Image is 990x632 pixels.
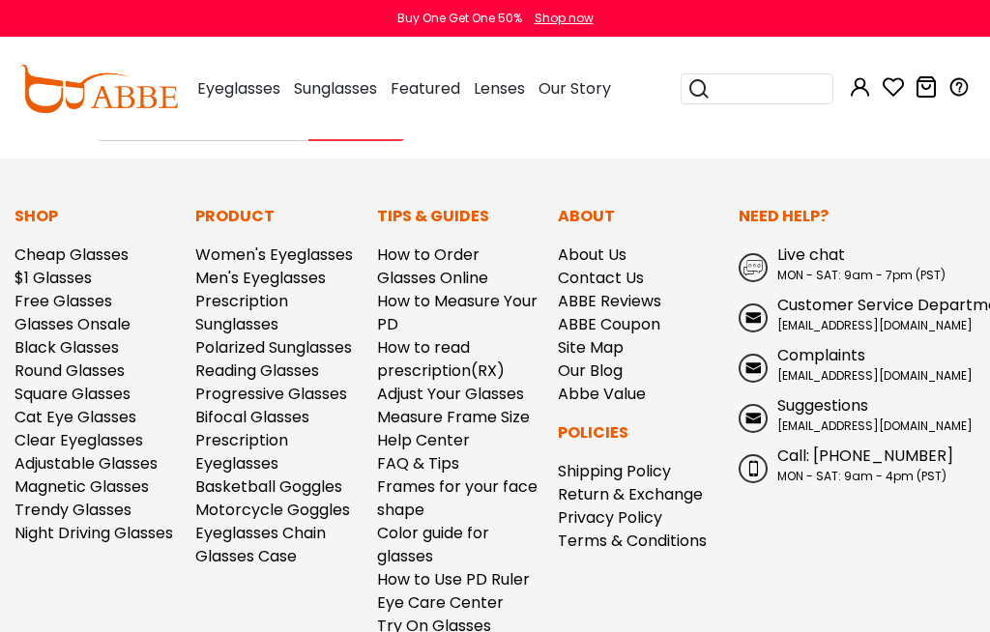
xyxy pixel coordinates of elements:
[739,344,975,385] a: Complaints [EMAIL_ADDRESS][DOMAIN_NAME]
[558,359,623,382] a: Our Blog
[558,460,671,482] a: Shipping Policy
[391,77,460,100] span: Featured
[377,475,538,521] a: Frames for your face shape
[777,417,973,434] span: [EMAIL_ADDRESS][DOMAIN_NAME]
[777,317,973,333] span: [EMAIL_ADDRESS][DOMAIN_NAME]
[535,10,594,27] div: Shop now
[294,77,377,100] span: Sunglasses
[15,452,158,474] a: Adjustable Glasses
[195,522,326,544] a: Eyeglasses Chain
[15,244,129,266] a: Cheap Glasses
[739,244,975,284] a: Live chat MON - SAT: 9am - 7pm (PST)
[377,290,538,335] a: How to Measure Your PD
[377,452,459,474] a: FAQ & Tips
[777,267,946,283] span: MON - SAT: 9am - 7pm (PST)
[15,336,119,359] a: Black Glasses
[377,429,470,451] a: Help Center
[195,336,352,359] a: Polarized Sunglasses
[15,429,143,451] a: Clear Eyeglasses
[195,290,288,335] a: Prescription Sunglasses
[377,591,504,614] a: Eye Care Center
[558,530,707,552] a: Terms & Conditions
[195,267,326,289] a: Men's Eyeglasses
[195,205,357,228] p: Product
[739,445,975,485] a: Call: [PHONE_NUMBER] MON - SAT: 9am - 4pm (PST)
[195,499,350,521] a: Motorcycle Goggles
[15,383,131,405] a: Square Glasses
[558,290,661,312] a: ABBE Reviews
[558,483,703,505] a: Return & Exchange
[777,394,868,417] span: Suggestions
[15,475,149,498] a: Magnetic Glasses
[195,545,297,567] a: Glasses Case
[739,205,975,228] p: Need Help?
[15,205,176,228] p: Shop
[15,359,125,382] a: Round Glasses
[195,406,309,428] a: Bifocal Glasses
[558,205,719,228] p: About
[15,267,92,289] a: $1 Glasses
[739,294,975,334] a: Customer Service Department [EMAIL_ADDRESS][DOMAIN_NAME]
[195,429,288,474] a: Prescription Eyeglasses
[195,359,319,382] a: Reading Glasses
[525,10,594,26] a: Shop now
[777,244,845,266] span: Live chat
[377,406,530,428] a: Measure Frame Size
[15,290,112,312] a: Free Glasses
[15,406,136,428] a: Cat Eye Glasses
[558,421,719,445] p: Policies
[777,344,865,366] span: Complaints
[558,313,660,335] a: ABBE Coupon
[474,77,525,100] span: Lenses
[19,65,178,113] img: abbeglasses.com
[377,336,505,382] a: How to read prescription(RX)
[15,313,131,335] a: Glasses Onsale
[195,244,353,266] a: Women's Eyeglasses
[377,522,489,567] a: Color guide for glasses
[397,10,522,27] div: Buy One Get One 50%
[777,445,953,467] span: Call: [PHONE_NUMBER]
[377,244,488,289] a: How to Order Glasses Online
[15,499,131,521] a: Trendy Glasses
[197,77,280,100] span: Eyeglasses
[558,506,662,529] a: Privacy Policy
[377,568,530,590] a: How to Use PD Ruler
[539,77,611,100] span: Our Story
[195,475,342,498] a: Basketball Goggles
[558,383,646,405] a: Abbe Value
[558,336,624,359] a: Site Map
[377,383,524,405] a: Adjust Your Glasses
[195,383,347,405] a: Progressive Glasses
[777,367,973,384] span: [EMAIL_ADDRESS][DOMAIN_NAME]
[558,244,626,266] a: About Us
[377,205,539,228] p: Tips & Guides
[777,468,946,484] span: MON - SAT: 9am - 4pm (PST)
[558,267,644,289] a: Contact Us
[739,394,975,435] a: Suggestions [EMAIL_ADDRESS][DOMAIN_NAME]
[15,522,173,544] a: Night Driving Glasses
